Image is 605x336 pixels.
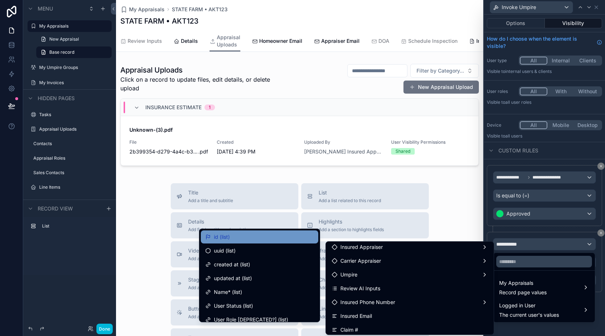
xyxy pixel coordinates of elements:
[188,189,233,196] span: Title
[499,279,547,287] span: My Appraisals
[39,184,107,190] label: Line Items
[171,299,298,325] button: ButtonsAdd an action button row
[128,37,162,45] span: Review Inputs
[252,34,302,49] a: Homeowner Email
[214,288,242,296] span: Name* (list)
[188,256,230,262] span: Add a video element
[340,325,358,334] span: Claim #
[172,6,228,13] a: STATE FARM • AKT123
[120,34,162,49] a: Review Inputs
[476,37,497,45] span: Invoices
[171,270,298,296] button: StagesAdd a stages element
[188,285,232,291] span: Add a stages element
[38,205,73,212] span: Record view
[188,247,230,254] span: Video
[340,243,383,251] span: Insured Appraiser
[214,302,253,310] span: User Status (list)
[38,95,75,102] span: Hidden pages
[129,6,165,13] span: My Appraisals
[188,305,239,312] span: Buttons
[210,31,240,52] a: Appraisal Uploads
[340,257,381,265] span: Carrier Appraiser
[209,105,211,110] div: 1
[340,312,372,320] span: Insured Email
[171,212,298,238] button: DetailsAdd fields, a title or description
[217,34,240,48] span: Appraisal Uploads
[301,212,429,238] button: HighlightsAdd a section to highlights fields
[188,198,233,204] span: Add a title and subtitle
[408,37,457,45] span: Schedule Inspection
[340,270,357,279] span: Umpire
[314,34,360,49] a: Appraiser Email
[96,324,113,334] button: Done
[188,276,232,283] span: Stages
[33,170,107,176] label: Sales Contacts
[39,65,107,70] label: My Umpire Groups
[188,314,239,320] span: Add an action button row
[42,223,106,229] label: List
[319,227,384,233] span: Add a section to highlights fields
[171,183,298,209] button: TitleAdd a title and subtitle
[174,34,198,49] a: Details
[371,34,389,49] a: DOA
[36,46,112,58] a: Base record
[188,218,251,225] span: Details
[319,189,381,196] span: List
[49,36,79,42] span: New Appraisal
[340,284,380,293] span: Review AI Inputs
[188,227,251,233] span: Add fields, a title or description
[214,315,288,324] span: User Role [DEPRECATED?] (list)
[499,289,547,296] span: Record page values
[33,141,107,147] label: Contacts
[301,183,429,209] button: ListAdd a list related to this record
[39,23,107,29] label: My Appraisals
[401,34,457,49] a: Schedule Inspection
[33,155,107,161] label: Appraisal Roles
[171,241,298,267] button: VideoAdd a video element
[319,198,381,204] span: Add a list related to this record
[145,104,202,111] span: Insurance Estimate
[120,6,165,13] a: My Appraisals
[340,298,395,307] span: Insured Phone Number
[321,37,360,45] span: Appraiser Email
[49,49,74,55] span: Base record
[214,233,230,241] span: id (list)
[378,37,389,45] span: DOA
[39,112,107,118] label: Tasks
[38,5,53,12] span: Menu
[214,274,252,283] span: updated at (list)
[319,218,384,225] span: Highlights
[214,246,236,255] span: uuid (list)
[39,126,107,132] label: Appraisal Uploads
[214,260,250,269] span: created at (list)
[181,37,198,45] span: Details
[469,34,497,49] a: Invoices
[36,33,112,45] a: New Appraisal
[23,217,116,239] div: scrollable content
[499,301,559,310] span: Logged in User
[39,80,107,86] label: My Invoices
[259,37,302,45] span: Homeowner Email
[120,16,199,26] h1: STATE FARM • AKT123
[499,311,559,319] span: The current user's values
